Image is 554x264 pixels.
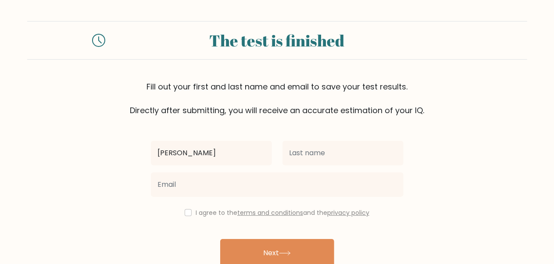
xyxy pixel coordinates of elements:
input: Email [151,172,404,197]
a: terms and conditions [237,208,303,217]
a: privacy policy [327,208,369,217]
input: First name [151,141,272,165]
label: I agree to the and the [196,208,369,217]
input: Last name [282,141,404,165]
div: The test is finished [116,29,439,52]
div: Fill out your first and last name and email to save your test results. Directly after submitting,... [27,81,527,116]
